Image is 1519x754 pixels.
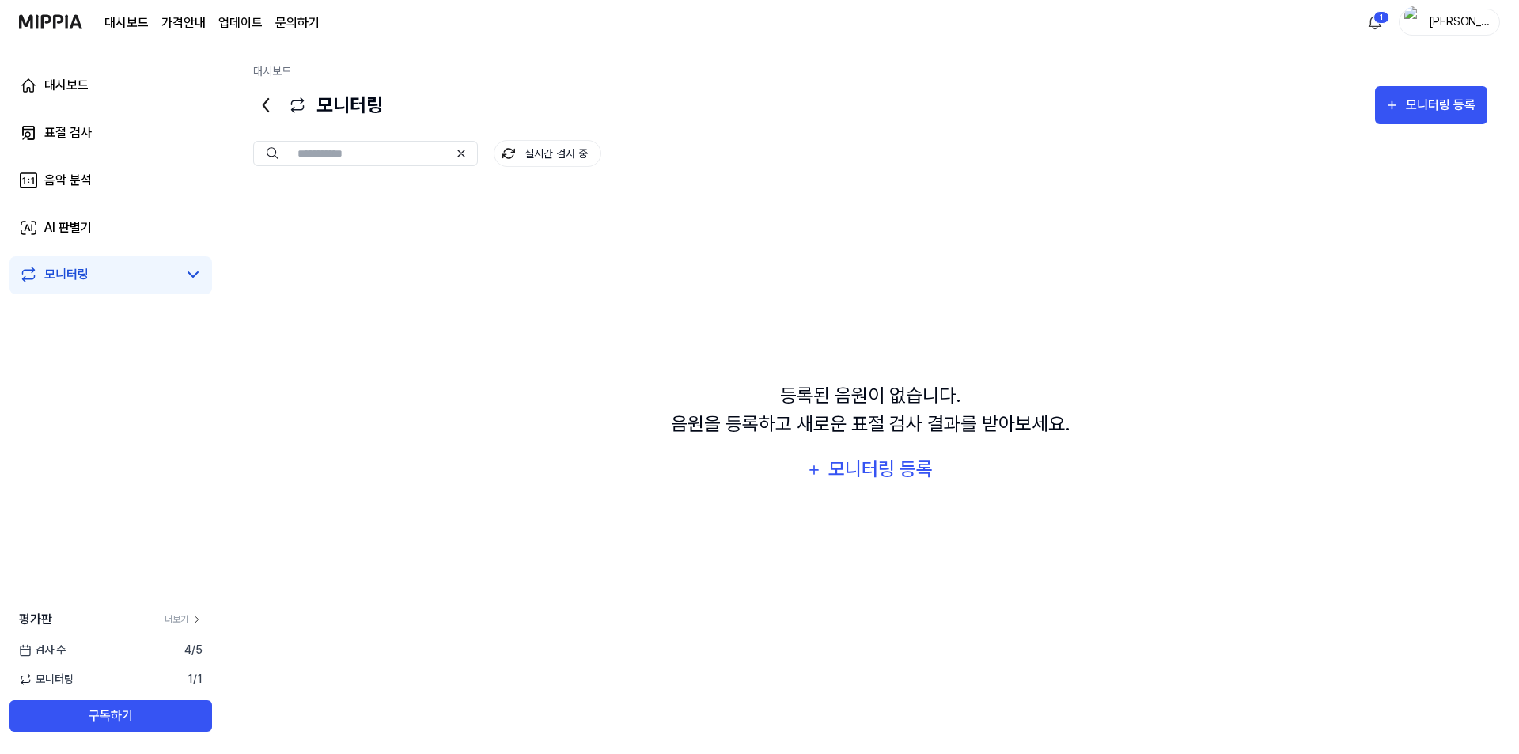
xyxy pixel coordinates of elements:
div: 1 [1373,11,1389,24]
div: 등록된 음원이 없습니다. 음원을 등록하고 새로운 표절 검사 결과를 받아보세요. [671,381,1070,438]
button: 모니터링 등록 [1375,86,1487,124]
span: 검사 수 [19,642,66,658]
a: 업데이트 [218,13,263,32]
a: 모니터링 [19,265,177,284]
button: 모니터링 등록 [797,451,944,489]
a: 대시보드 [253,65,291,78]
a: 가격안내 [161,13,206,32]
span: 1 / 1 [188,671,203,688]
button: 구독하기 [9,700,212,732]
div: 음악 분석 [44,171,92,190]
a: 표절 검사 [9,114,212,152]
div: 모니터링 [44,265,89,284]
div: 모니터링 등록 [1404,95,1478,116]
a: 음악 분석 [9,161,212,199]
a: 대시보드 [104,13,149,32]
a: 더보기 [165,612,203,627]
img: profile [1404,6,1423,38]
img: Search [267,147,278,160]
div: 모니터링 등록 [827,454,934,484]
button: profile[PERSON_NAME] [1399,9,1500,36]
div: 표절 검사 [44,123,92,142]
img: monitoring Icon [500,145,517,162]
a: 문의하기 [275,13,320,32]
button: 알림1 [1362,9,1388,35]
a: AI 판별기 [9,209,212,247]
span: 평가판 [19,610,52,629]
div: 모니터링 [253,86,383,124]
img: 알림 [1366,13,1385,32]
div: [PERSON_NAME] [1428,13,1490,30]
a: 대시보드 [9,66,212,104]
span: 4 / 5 [184,642,203,658]
span: 모니터링 [19,671,74,688]
button: 실시간 검사 중 [494,140,601,167]
div: 대시보드 [44,76,89,95]
div: AI 판별기 [44,218,92,237]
